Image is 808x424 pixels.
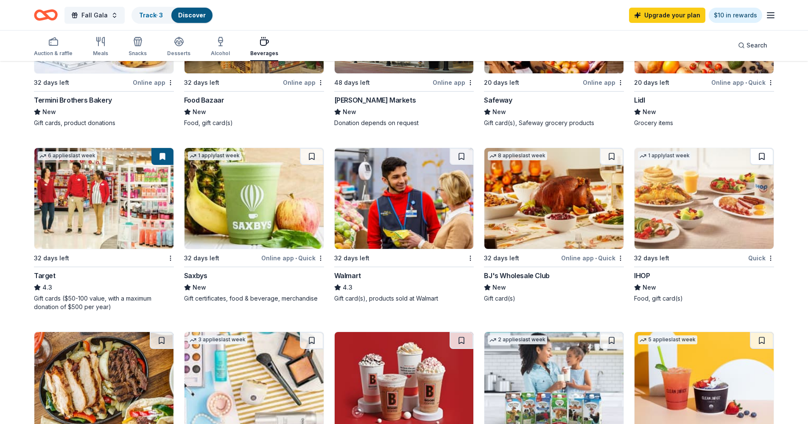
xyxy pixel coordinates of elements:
[131,7,213,24] button: Track· 3Discover
[34,78,69,88] div: 32 days left
[643,282,656,293] span: New
[184,294,324,303] div: Gift certificates, food & beverage, merchandise
[433,77,474,88] div: Online app
[484,271,549,281] div: BJ's Wholesale Club
[185,148,324,249] img: Image for Saxbys
[484,148,623,249] img: Image for BJ's Wholesale Club
[746,40,767,50] span: Search
[93,50,108,57] div: Meals
[484,119,624,127] div: Gift card(s), Safeway grocery products
[129,33,147,61] button: Snacks
[250,33,278,61] button: Beverages
[283,77,324,88] div: Online app
[34,148,173,249] img: Image for Target
[184,148,324,303] a: Image for Saxbys1 applylast week32 days leftOnline app•QuickSaxbysNewGift certificates, food & be...
[634,119,774,127] div: Grocery items
[484,148,624,303] a: Image for BJ's Wholesale Club8 applieslast week32 days leftOnline app•QuickBJ's Wholesale ClubNew...
[745,79,747,86] span: •
[634,95,645,105] div: Lidl
[178,11,206,19] a: Discover
[64,7,125,24] button: Fall Gala
[34,50,73,57] div: Auction & raffle
[42,282,52,293] span: 4.3
[634,253,669,263] div: 32 days left
[81,10,108,20] span: Fall Gala
[211,33,230,61] button: Alcohol
[184,253,219,263] div: 32 days left
[484,253,519,263] div: 32 days left
[334,253,369,263] div: 32 days left
[193,107,206,117] span: New
[250,50,278,57] div: Beverages
[634,148,774,303] a: Image for IHOP1 applylast week32 days leftQuickIHOPNewFood, gift card(s)
[748,253,774,263] div: Quick
[334,95,416,105] div: [PERSON_NAME] Markets
[193,282,206,293] span: New
[709,8,762,23] a: $10 in rewards
[484,294,624,303] div: Gift card(s)
[595,255,597,262] span: •
[634,294,774,303] div: Food, gift card(s)
[184,271,207,281] div: Saxbys
[139,11,163,19] a: Track· 3
[583,77,624,88] div: Online app
[343,107,356,117] span: New
[133,77,174,88] div: Online app
[34,5,58,25] a: Home
[38,151,97,160] div: 6 applies last week
[343,282,352,293] span: 4.3
[643,107,656,117] span: New
[635,148,774,249] img: Image for IHOP
[184,78,219,88] div: 32 days left
[561,253,624,263] div: Online app Quick
[492,107,506,117] span: New
[634,271,650,281] div: IHOP
[488,151,547,160] div: 8 applies last week
[711,77,774,88] div: Online app Quick
[484,78,519,88] div: 20 days left
[335,148,474,249] img: Image for Walmart
[184,119,324,127] div: Food, gift card(s)
[492,282,506,293] span: New
[93,33,108,61] button: Meals
[334,271,361,281] div: Walmart
[34,148,174,311] a: Image for Target6 applieslast week32 days leftTarget4.3Gift cards ($50-100 value, with a maximum ...
[34,271,56,281] div: Target
[488,335,547,344] div: 2 applies last week
[334,294,474,303] div: Gift card(s), products sold at Walmart
[731,37,774,54] button: Search
[34,253,69,263] div: 32 days left
[211,50,230,57] div: Alcohol
[188,151,241,160] div: 1 apply last week
[638,151,691,160] div: 1 apply last week
[261,253,324,263] div: Online app Quick
[34,294,174,311] div: Gift cards ($50-100 value, with a maximum donation of $500 per year)
[634,78,669,88] div: 20 days left
[334,148,474,303] a: Image for Walmart32 days leftWalmart4.3Gift card(s), products sold at Walmart
[42,107,56,117] span: New
[184,95,224,105] div: Food Bazaar
[34,33,73,61] button: Auction & raffle
[484,95,512,105] div: Safeway
[638,335,697,344] div: 5 applies last week
[34,95,112,105] div: Termini Brothers Bakery
[334,119,474,127] div: Donation depends on request
[295,255,297,262] span: •
[334,78,370,88] div: 48 days left
[188,335,247,344] div: 3 applies last week
[167,50,190,57] div: Desserts
[34,119,174,127] div: Gift cards, product donations
[129,50,147,57] div: Snacks
[629,8,705,23] a: Upgrade your plan
[167,33,190,61] button: Desserts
